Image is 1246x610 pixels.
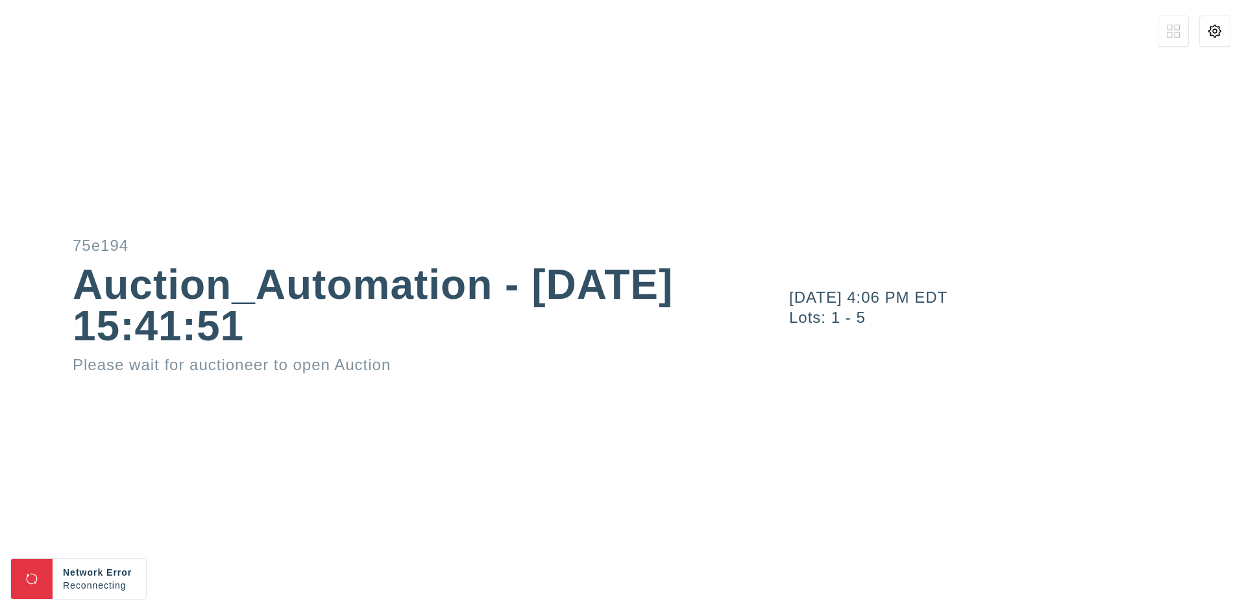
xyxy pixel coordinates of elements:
div: Please wait for auctioneer to open Auction [73,357,675,373]
div: Auction_Automation - [DATE] 15:41:51 [73,264,675,347]
div: Reconnecting [63,579,136,592]
div: Lots: 1 - 5 [789,310,1246,325]
div: [DATE] 4:06 PM EDT [789,290,1246,305]
div: 75e194 [73,238,675,253]
div: Network Error [63,566,136,579]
